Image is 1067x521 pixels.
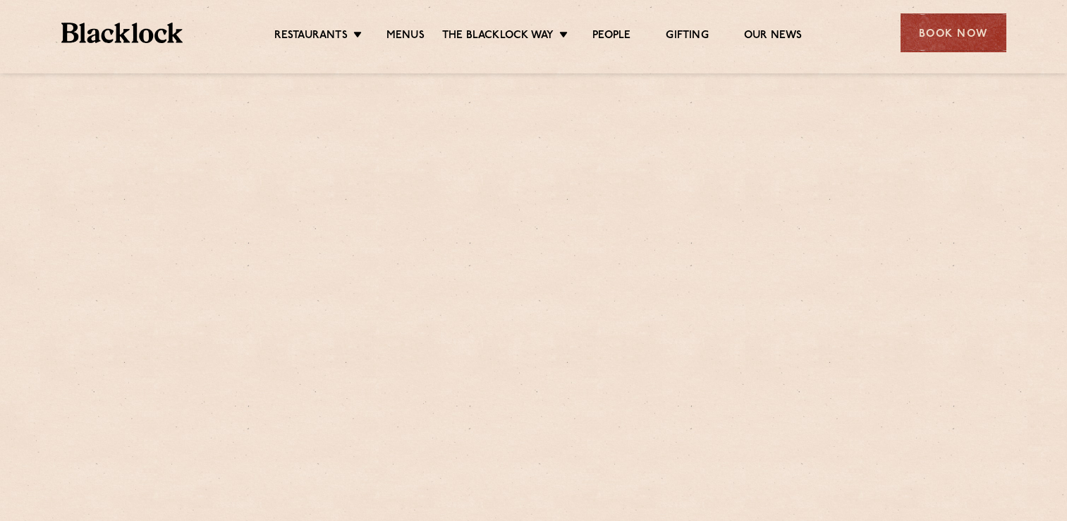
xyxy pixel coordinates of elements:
img: BL_Textured_Logo-footer-cropped.svg [61,23,183,43]
a: Restaurants [274,29,348,44]
a: Gifting [666,29,708,44]
div: Book Now [901,13,1006,52]
a: Menus [386,29,425,44]
a: The Blacklock Way [442,29,554,44]
a: People [592,29,630,44]
a: Our News [744,29,803,44]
